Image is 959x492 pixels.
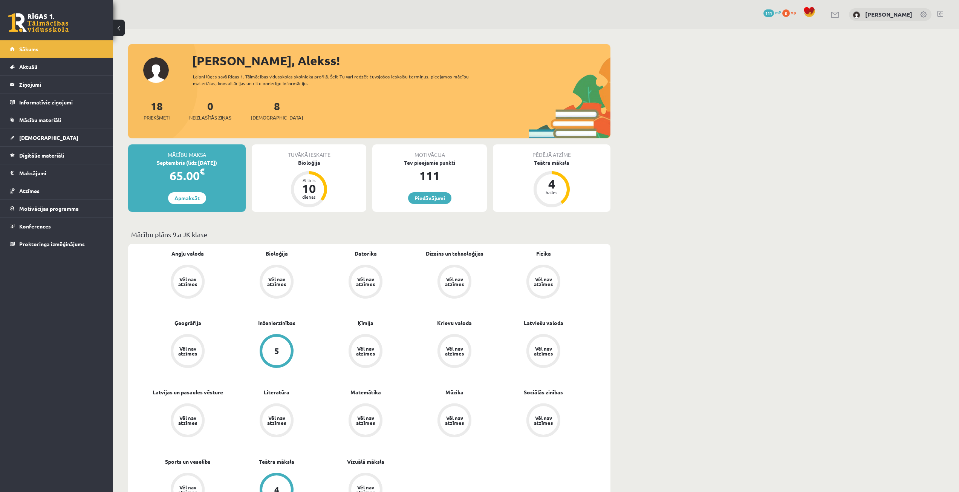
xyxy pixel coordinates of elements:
[10,147,104,164] a: Digitālie materiāli
[524,388,563,396] a: Sociālās zinības
[143,265,232,300] a: Vēl nav atzīmes
[347,458,384,466] a: Vizuālā māksla
[19,241,85,247] span: Proktoringa izmēģinājums
[493,144,610,159] div: Pēdējā atzīme
[321,265,410,300] a: Vēl nav atzīmes
[192,52,610,70] div: [PERSON_NAME], Alekss!
[177,415,198,425] div: Vēl nav atzīmes
[10,218,104,235] a: Konferences
[8,13,69,32] a: Rīgas 1. Tālmācības vidusskola
[251,99,303,121] a: 8[DEMOGRAPHIC_DATA]
[174,319,201,327] a: Ģeogrāfija
[10,40,104,58] a: Sākums
[10,235,104,253] a: Proktoringa izmēģinājums
[19,223,51,230] span: Konferences
[10,93,104,111] a: Informatīvie ziņojumi
[775,9,781,15] span: mP
[540,178,563,190] div: 4
[19,116,61,123] span: Mācību materiāli
[10,58,104,75] a: Aktuāli
[298,182,320,195] div: 10
[355,250,377,257] a: Datorika
[177,346,198,356] div: Vēl nav atzīmes
[144,99,170,121] a: 18Priekšmeti
[200,166,205,177] span: €
[372,159,487,167] div: Tev pieejamie punkti
[865,11,912,18] a: [PERSON_NAME]
[128,167,246,185] div: 65.00
[171,250,204,257] a: Angļu valoda
[763,9,774,17] span: 111
[189,114,231,121] span: Neizlasītās ziņas
[372,144,487,159] div: Motivācija
[131,229,607,239] p: Mācību plāns 9.a JK klase
[10,76,104,93] a: Ziņojumi
[19,76,104,93] legend: Ziņojumi
[128,159,246,167] div: Septembris (līdz [DATE])
[232,265,321,300] a: Vēl nav atzīmes
[524,319,563,327] a: Latviešu valoda
[10,129,104,146] a: [DEMOGRAPHIC_DATA]
[445,388,463,396] a: Mūzika
[274,347,279,355] div: 5
[499,403,588,439] a: Vēl nav atzīmes
[355,415,376,425] div: Vēl nav atzīmes
[853,11,860,19] img: Alekss Kozlovskis
[168,192,206,204] a: Apmaksāt
[144,114,170,121] span: Priekšmeti
[321,403,410,439] a: Vēl nav atzīmes
[782,9,790,17] span: 0
[19,93,104,111] legend: Informatīvie ziņojumi
[499,334,588,369] a: Vēl nav atzīmes
[252,159,366,167] div: Bioloģija
[258,319,295,327] a: Inženierzinības
[536,250,551,257] a: Fizika
[177,277,198,287] div: Vēl nav atzīmes
[533,346,554,356] div: Vēl nav atzīmes
[763,9,781,15] a: 111 mP
[444,415,465,425] div: Vēl nav atzīmes
[189,99,231,121] a: 0Neizlasītās ziņas
[19,164,104,182] legend: Maksājumi
[252,159,366,208] a: Bioloģija Atlicis 10 dienas
[143,334,232,369] a: Vēl nav atzīmes
[350,388,381,396] a: Matemātika
[252,144,366,159] div: Tuvākā ieskaite
[426,250,483,257] a: Dizains un tehnoloģijas
[10,182,104,199] a: Atzīmes
[321,334,410,369] a: Vēl nav atzīmes
[540,190,563,195] div: balles
[444,277,465,287] div: Vēl nav atzīmes
[153,388,223,396] a: Latvijas un pasaules vēsture
[410,265,499,300] a: Vēl nav atzīmes
[264,388,289,396] a: Literatūra
[10,164,104,182] a: Maksājumi
[444,346,465,356] div: Vēl nav atzīmes
[355,277,376,287] div: Vēl nav atzīmes
[298,178,320,182] div: Atlicis
[143,403,232,439] a: Vēl nav atzīmes
[493,159,610,208] a: Teātra māksla 4 balles
[782,9,800,15] a: 0 xp
[266,250,288,257] a: Bioloģija
[19,205,79,212] span: Motivācijas programma
[259,458,294,466] a: Teātra māksla
[358,319,373,327] a: Ķīmija
[266,277,287,287] div: Vēl nav atzīmes
[128,144,246,159] div: Mācību maksa
[410,334,499,369] a: Vēl nav atzīmes
[493,159,610,167] div: Teātra māksla
[533,415,554,425] div: Vēl nav atzīmes
[19,187,40,194] span: Atzīmes
[19,134,78,141] span: [DEMOGRAPHIC_DATA]
[10,111,104,129] a: Mācību materiāli
[19,63,37,70] span: Aktuāli
[437,319,472,327] a: Krievu valoda
[499,265,588,300] a: Vēl nav atzīmes
[19,152,64,159] span: Digitālie materiāli
[410,403,499,439] a: Vēl nav atzīmes
[266,415,287,425] div: Vēl nav atzīmes
[10,200,104,217] a: Motivācijas programma
[193,73,482,87] div: Laipni lūgts savā Rīgas 1. Tālmācības vidusskolas skolnieka profilā. Šeit Tu vari redzēt tuvojošo...
[408,192,451,204] a: Piedāvājumi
